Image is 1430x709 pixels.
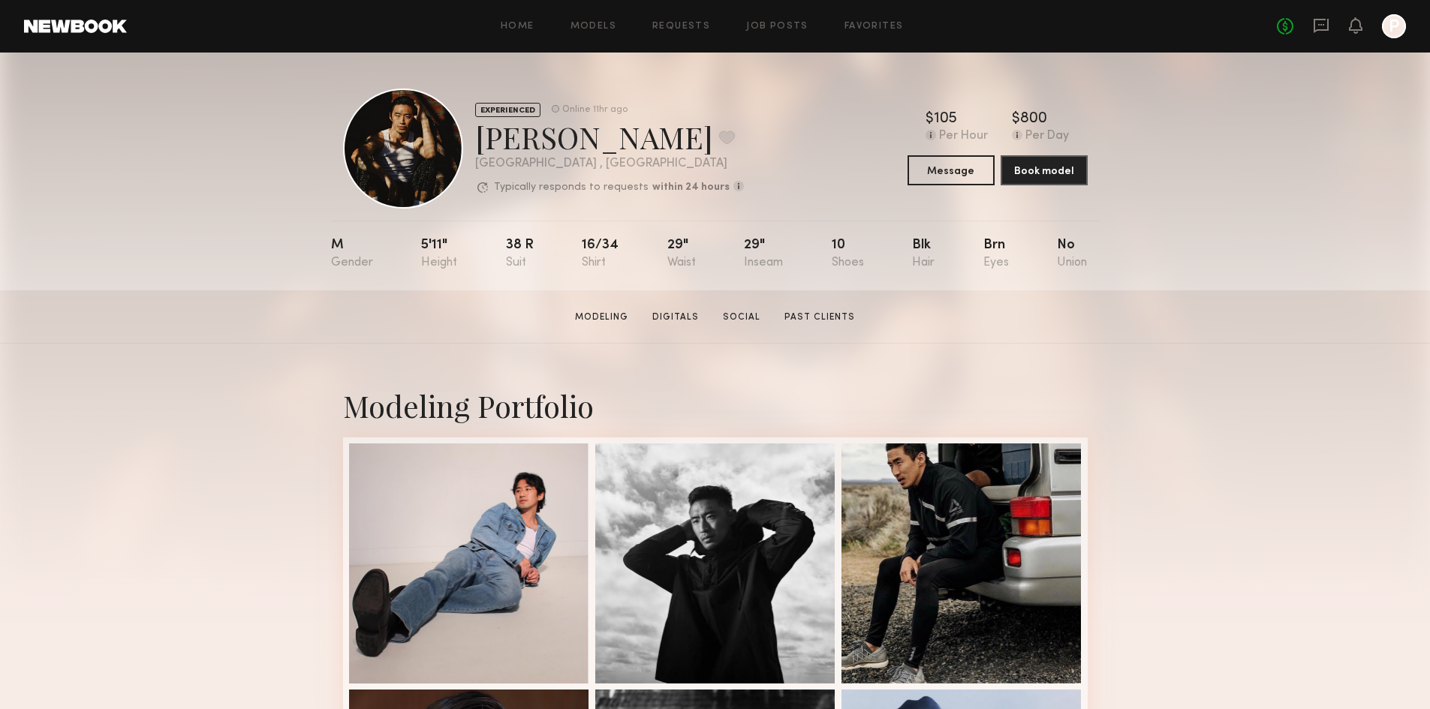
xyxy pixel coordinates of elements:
div: 105 [934,112,957,127]
div: 16/34 [582,239,619,269]
a: Past Clients [778,311,861,324]
a: Job Posts [746,22,808,32]
a: Digitals [646,311,705,324]
a: P [1382,14,1406,38]
a: Home [501,22,534,32]
a: Social [717,311,766,324]
div: Modeling Portfolio [343,386,1088,425]
a: Models [570,22,616,32]
div: No [1057,239,1087,269]
div: Online 11hr ago [562,105,628,115]
div: $ [926,112,934,127]
div: Blk [912,239,935,269]
p: Typically responds to requests [494,182,649,193]
div: [GEOGRAPHIC_DATA] , [GEOGRAPHIC_DATA] [475,158,744,170]
div: 38 r [506,239,534,269]
button: Book model [1001,155,1088,185]
div: Per Hour [939,130,988,143]
div: 29" [744,239,783,269]
div: Per Day [1025,130,1069,143]
a: Requests [652,22,710,32]
div: $ [1012,112,1020,127]
div: 5'11" [421,239,457,269]
div: [PERSON_NAME] [475,117,744,157]
a: Favorites [844,22,904,32]
a: Modeling [569,311,634,324]
div: 800 [1020,112,1047,127]
div: Brn [983,239,1009,269]
div: 29" [667,239,696,269]
button: Message [908,155,995,185]
div: 10 [832,239,864,269]
b: within 24 hours [652,182,730,193]
div: M [331,239,373,269]
div: EXPERIENCED [475,103,540,117]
